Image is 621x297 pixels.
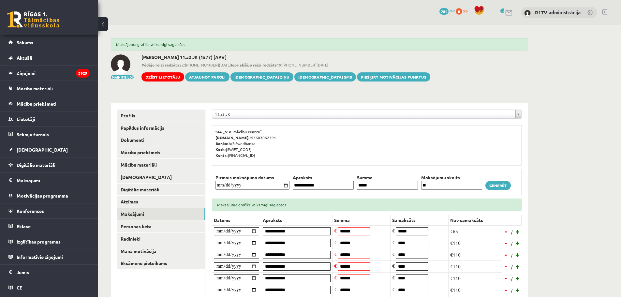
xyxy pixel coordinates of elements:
[185,72,229,82] a: Atjaunot paroli
[214,174,291,181] th: Pirmais maksājuma datums
[230,72,293,82] a: [DEMOGRAPHIC_DATA] ziņu
[212,215,261,225] th: Datums
[503,261,509,271] a: -
[17,101,56,107] span: Mācību priekšmeti
[17,285,22,290] span: CE
[524,10,531,16] img: R1TV administrācija
[357,72,430,82] a: Piešķirt motivācijas punktus
[8,142,90,157] a: [DEMOGRAPHIC_DATA]
[334,228,337,233] span: €
[117,233,205,245] a: Radinieki
[17,162,55,168] span: Digitālie materiāli
[8,280,90,295] a: CE
[510,264,513,271] span: /
[392,275,395,280] span: €
[334,239,337,245] span: €
[514,261,521,271] a: +
[449,284,502,296] td: €110
[141,72,184,82] a: Dzēst lietotāju
[450,8,455,13] span: mP
[117,159,205,171] a: Mācību materiāli
[503,227,509,236] a: -
[392,228,395,233] span: €
[463,8,467,13] span: xp
[111,54,130,74] img: Daniels Salmiņš
[391,215,449,225] th: Samaksāts
[333,215,391,225] th: Summa
[8,234,90,249] a: Izglītības programas
[215,147,226,152] b: Kods:
[212,110,521,118] a: 11.a2 JK
[514,285,521,295] a: +
[294,72,356,82] a: [DEMOGRAPHIC_DATA] SMS
[17,147,68,153] span: [DEMOGRAPHIC_DATA]
[8,188,90,203] a: Motivācijas programma
[215,110,513,118] span: 11.a2 JK
[17,55,32,61] span: Aktuāli
[8,173,90,188] a: Maksājumi
[510,240,513,247] span: /
[503,250,509,260] a: -
[291,174,355,181] th: Apraksts
[111,75,134,79] button: Mainīt bildi
[215,153,228,158] b: Konts:
[439,8,449,15] span: 281
[8,157,90,172] a: Digitālie materiāli
[449,260,502,272] td: €110
[17,66,90,81] legend: Ziņojumi
[17,193,68,199] span: Motivācijas programma
[510,287,513,294] span: /
[449,225,502,237] td: €65
[17,254,63,260] span: Informatīvie ziņojumi
[8,203,90,218] a: Konferences
[8,111,90,126] a: Lietotāji
[17,223,31,229] span: Eklase
[117,196,205,208] a: Atzīmes
[8,96,90,111] a: Mācību priekšmeti
[17,39,33,45] span: Sākums
[141,62,179,67] b: Pēdējo reizi redzēts
[439,8,455,13] a: 281 mP
[334,275,337,280] span: €
[334,286,337,292] span: €
[141,62,430,68] span: 22:[PHONE_NUMBER][DATE] 19:[PHONE_NUMBER][DATE]
[17,239,61,245] span: Izglītības programas
[503,285,509,295] a: -
[117,184,205,196] a: Digitālie materiāli
[392,286,395,292] span: €
[8,219,90,234] a: Eklase
[17,208,44,214] span: Konferences
[17,173,90,188] legend: Maksājumi
[503,238,509,248] a: -
[449,237,502,249] td: €110
[76,69,90,78] i: 3929
[392,239,395,245] span: €
[514,227,521,236] a: +
[117,257,205,269] a: Eksāmenu pieteikums
[231,62,277,67] b: Iepriekšējo reizi redzēts
[215,141,229,146] b: Banka:
[456,8,471,13] a: 0 xp
[392,263,395,269] span: €
[141,54,430,60] h2: [PERSON_NAME] 11.a2 JK (1577) [APV]
[8,265,90,280] a: Jumis
[449,249,502,260] td: €110
[334,251,337,257] span: €
[449,215,502,225] th: Nav samaksāts
[17,85,53,91] span: Mācību materiāli
[8,50,90,65] a: Aktuāli
[485,181,511,190] a: Ģenerēt
[514,250,521,260] a: +
[514,238,521,248] a: +
[117,208,205,220] a: Maksājumi
[8,81,90,96] a: Mācību materiāli
[117,134,205,146] a: Dokumenti
[8,249,90,264] a: Informatīvie ziņojumi
[420,174,484,181] th: Maksājumu skaits
[261,215,333,225] th: Apraksts
[8,127,90,142] a: Sekmju žurnāls
[510,252,513,259] span: /
[212,199,522,211] div: Maksājuma grafiks veiksmīgi saglabāts
[215,135,251,140] b: [DOMAIN_NAME].:
[111,38,528,51] div: Maksājuma grafiks veiksmīgi saglabāts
